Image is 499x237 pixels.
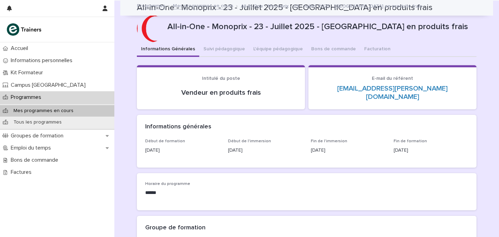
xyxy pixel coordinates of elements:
button: Informations Générales [137,42,199,57]
h2: Groupe de formation [145,224,205,232]
span: Début de formation [145,139,185,143]
p: Accueil [8,45,34,52]
a: Programmes [137,1,165,9]
p: Kit Formateur [8,69,49,76]
span: Intitulé du poste [202,76,240,81]
span: E-mail du référent [372,76,413,81]
p: Programmes [8,94,47,101]
p: Mes programmes en cours [8,108,79,114]
p: Campus [GEOGRAPHIC_DATA] [8,82,91,88]
img: K0CqGN7SDeD6s4JG8KQk [6,23,44,36]
span: Fin de l'immersion [311,139,347,143]
p: [DATE] [311,147,385,154]
span: Horaire du programme [145,182,190,186]
button: L'équipe pédagogique [249,42,307,57]
p: [DATE] [145,147,220,154]
span: Début de l'immersion [228,139,271,143]
a: [EMAIL_ADDRESS][PERSON_NAME][DOMAIN_NAME] [337,85,448,100]
p: [DATE] [228,147,303,154]
p: [DATE] [394,147,468,154]
p: Vendeur en produits frais [145,88,297,97]
p: Groupes de formation [8,133,69,139]
h2: Informations générales [145,123,211,131]
span: Fin de formation [394,139,427,143]
a: Mes programmes en cours [173,1,233,9]
p: Bons de commande [8,157,64,163]
p: Tous les programmes [8,119,67,125]
p: Factures [8,169,37,176]
button: Facturation [360,42,395,57]
p: All-in-One - Monoprix - 23 - Juillet 2025 - [GEOGRAPHIC_DATA] en produits frais [241,2,422,9]
p: Informations personnelles [8,57,78,64]
button: Suivi pédagogique [199,42,249,57]
button: Bons de commande [307,42,360,57]
p: All-in-One - Monoprix - 23 - Juillet 2025 - [GEOGRAPHIC_DATA] en produits frais [167,22,474,32]
p: Emploi du temps [8,145,56,151]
